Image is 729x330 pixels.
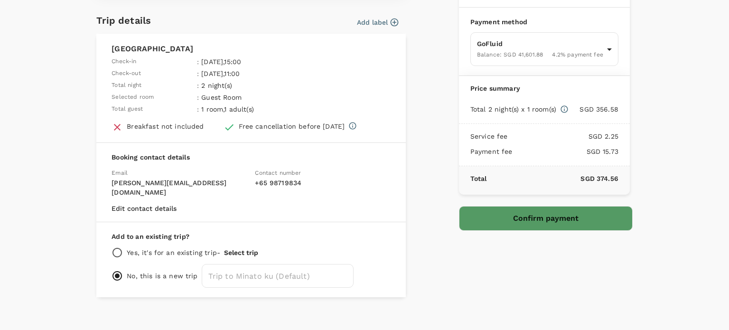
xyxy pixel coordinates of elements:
[552,51,603,58] span: 4.2 % payment fee
[201,81,305,90] p: 2 night(s)
[477,51,543,58] span: Balance : SGD 41,601.88
[112,81,141,90] span: Total night
[112,93,154,102] span: Selected room
[513,147,618,156] p: SGD 15.73
[201,57,305,66] p: [DATE] , 15:00
[487,174,618,183] p: SGD 374.56
[112,178,247,197] p: [PERSON_NAME][EMAIL_ADDRESS][DOMAIN_NAME]
[127,122,204,131] div: Breakfast not included
[96,13,151,28] h6: Trip details
[239,122,345,131] div: Free cancellation before [DATE]
[201,104,305,114] p: 1 room , 1 adult(s)
[127,248,220,257] p: Yes, it's for an existing trip -
[112,170,128,176] span: Email
[112,232,391,241] p: Add to an existing trip?
[569,104,618,114] p: SGD 356.58
[255,178,391,188] p: + 65 98719834
[477,39,603,48] p: GoFluid
[348,122,357,130] svg: Full refund before 2026-01-26 23:59 Cancellation penalty of SGD 35.66 after 2026-01-26 23:59 but ...
[508,132,618,141] p: SGD 2.25
[112,55,307,114] table: simple table
[112,57,136,66] span: Check-in
[127,271,197,281] p: No, this is a new trip
[112,69,140,78] span: Check-out
[470,147,513,156] p: Payment fee
[459,206,633,231] button: Confirm payment
[470,32,618,66] div: GoFluidBalance: SGD 41,601.884.2% payment fee
[255,170,301,176] span: Contact number
[197,104,199,114] span: :
[112,152,391,162] p: Booking contact details
[470,84,618,93] p: Price summary
[197,57,199,66] span: :
[470,132,508,141] p: Service fee
[201,93,305,102] p: Guest Room
[197,93,199,102] span: :
[112,43,391,55] p: [GEOGRAPHIC_DATA]
[201,69,305,78] p: [DATE] , 11:00
[197,69,199,78] span: :
[470,17,618,27] p: Payment method
[470,174,487,183] p: Total
[224,249,258,256] button: Select trip
[470,104,556,114] p: Total 2 night(s) x 1 room(s)
[202,264,354,288] input: Trip to Minato ku (Default)
[112,205,177,212] button: Edit contact details
[112,104,143,114] span: Total guest
[357,18,398,27] button: Add label
[197,81,199,90] span: :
